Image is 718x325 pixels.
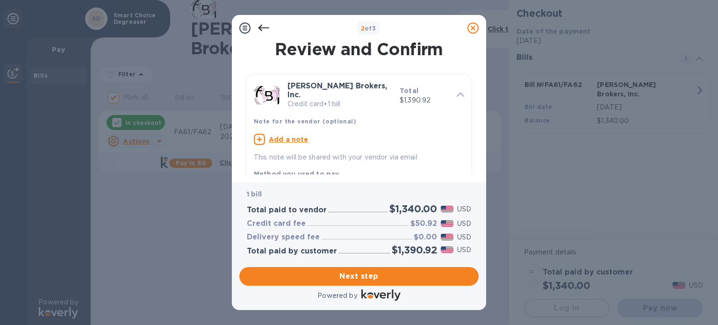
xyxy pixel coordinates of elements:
b: Method you used to pay [254,170,339,178]
span: Next step [247,271,471,282]
h3: Total paid to vendor [247,206,327,215]
h3: Delivery speed fee [247,233,320,242]
span: 2 [361,25,365,32]
p: $1,390.92 [400,95,449,105]
h2: $1,340.00 [389,203,437,215]
p: USD [457,219,471,229]
button: Next step [239,267,479,286]
u: Add a note [269,136,309,143]
h3: Credit card fee [247,219,306,228]
img: USD [441,234,453,240]
p: USD [457,245,471,255]
b: Note for the vendor (optional) [254,118,356,125]
p: USD [457,232,471,242]
p: Credit card • 1 bill [287,99,392,109]
b: [PERSON_NAME] Brokers, Inc. [287,81,387,99]
img: USD [441,220,453,227]
h3: $50.92 [410,219,437,228]
p: This note will be shared with your vendor via email [254,152,464,162]
h1: Review and Confirm [244,39,474,59]
b: 1 bill [247,190,262,198]
h3: $0.00 [414,233,437,242]
img: USD [441,246,453,253]
h3: Total paid by customer [247,247,337,256]
b: Total [400,87,418,94]
p: Powered by [317,291,357,301]
p: USD [457,204,471,214]
img: USD [441,206,453,212]
b: of 3 [361,25,376,32]
img: Logo [361,289,401,301]
div: [PERSON_NAME] Brokers, Inc.Credit card•1 billTotal$1,390.92Note for the vendor (optional)Add a no... [254,82,464,162]
h2: $1,390.92 [392,244,437,256]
